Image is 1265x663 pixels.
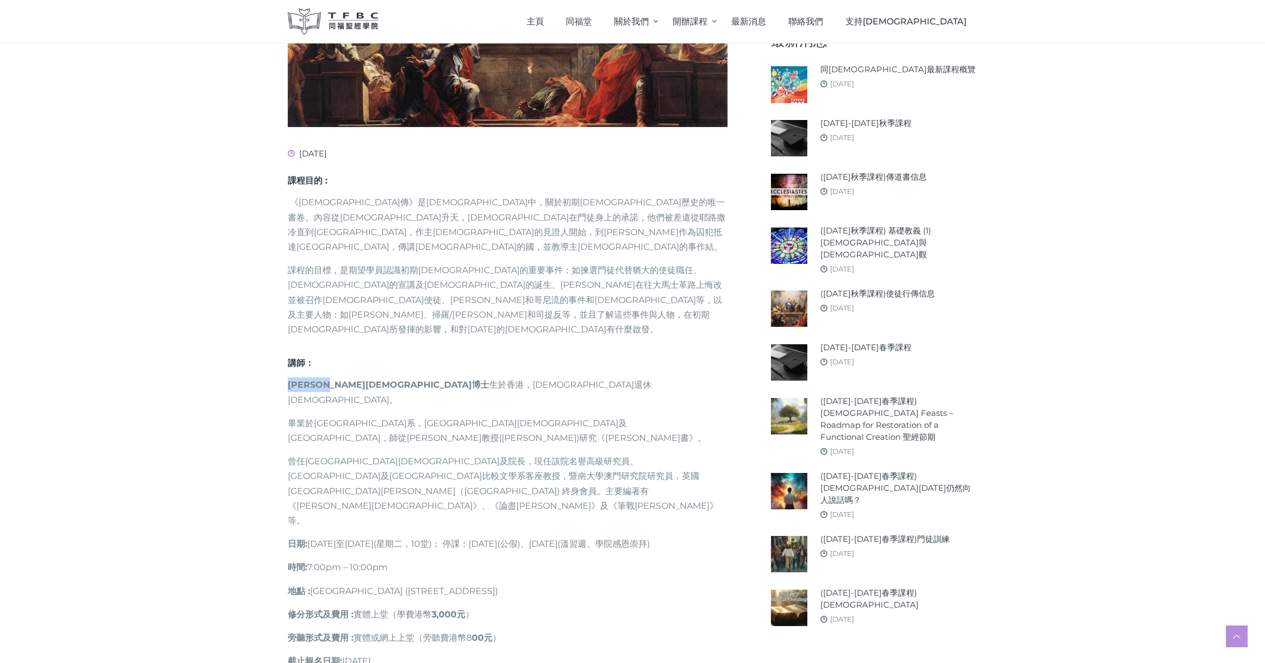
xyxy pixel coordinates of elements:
p: [GEOGRAPHIC_DATA] ([STREET_ADDRESS]) [288,584,728,598]
img: 同福聖經學院 TFBC [288,8,379,35]
a: [DATE] [830,79,854,88]
span: 支持[DEMOGRAPHIC_DATA] [845,16,966,27]
strong: 時間 [288,562,305,572]
a: [DATE] [830,447,854,456]
a: [DATE] [830,264,854,273]
a: ([DATE]-[DATE]春季課程)門徒訓練 [820,533,950,545]
strong: 00元 [472,633,492,643]
a: [DATE]-[DATE]秋季課程 [820,117,912,129]
a: ([DATE]-[DATE]春季課程)[DEMOGRAPHIC_DATA] [820,587,977,611]
a: 主頁 [515,5,555,37]
span: 主頁 [527,16,544,27]
img: (2025年秋季課程)使徒行傳信息 [771,291,807,327]
a: 開辦課程 [662,5,720,37]
span: 同福堂 [566,16,592,27]
a: [DATE] [830,549,854,558]
p: 曾任[GEOGRAPHIC_DATA][DEMOGRAPHIC_DATA]及院長，現任該院名譽高級研究員、[GEOGRAPHIC_DATA]及[GEOGRAPHIC_DATA]比較文學系客座教授... [288,454,728,528]
a: [DATE] [830,187,854,195]
a: Scroll to top [1226,626,1248,647]
a: ([DATE]秋季課程)使徒行傳信息 [820,288,935,300]
p: 畢業於[GEOGRAPHIC_DATA]系，[GEOGRAPHIC_DATA][DEMOGRAPHIC_DATA]及[GEOGRAPHIC_DATA]，師從[PERSON_NAME]教授([PE... [288,416,728,445]
img: (2025年秋季課程) 基礎教義 (1) 聖靈觀與教會觀 [771,228,807,264]
img: (2025年秋季課程)傳道書信息 [771,174,807,210]
p: 實體或網上上堂（旁聽費港幣8 ） [288,630,728,645]
span: 關於我們 [614,16,649,27]
span: [DATE] [288,148,327,159]
a: ([DATE]-[DATE]春季課程) [DEMOGRAPHIC_DATA] Feasts – Roadmap for Restoration of a Functional Creation ... [820,395,977,443]
strong: 日期 [288,539,305,549]
img: (2024-25年春季課程) Biblical Feasts – Roadmap for Restoration of a Functional Creation 聖經節期 [771,398,807,434]
a: [DATE] [830,615,854,623]
p: [DATE]至[DATE](星期二，10堂)； 停課：[DATE](公假)、[DATE](溫習週、學院感恩崇拜) [288,536,728,551]
a: [DATE] [830,357,854,366]
strong: 旁聽形式及費用 : [288,633,353,643]
a: ([DATE]秋季課程) 基礎教義 (1) [DEMOGRAPHIC_DATA]與[DEMOGRAPHIC_DATA]觀 [820,225,977,261]
b: : [305,539,307,549]
a: 支持[DEMOGRAPHIC_DATA] [834,5,977,37]
a: [DATE]-[DATE]春季課程 [820,342,912,353]
a: [DATE] [830,304,854,312]
span: 課程目的 : [288,175,327,186]
b: : [305,562,307,572]
p: 課程的目標，是期望學員認識初期[DEMOGRAPHIC_DATA]的重要事件：如揀選門徒代替猶大的使徒職任、[DEMOGRAPHIC_DATA]的宣講及[DEMOGRAPHIC_DATA]的誕生... [288,263,728,337]
strong: [PERSON_NAME][DEMOGRAPHIC_DATA]博士 [288,380,489,390]
span: 開辦課程 [673,16,707,27]
img: 2025-26年秋季課程 [771,120,807,156]
img: (2024-25年春季課程)聖經神學 [771,590,807,626]
span: 聯絡我們 [788,16,823,27]
a: ([DATE]秋季課程)傳道書信息 [820,171,927,183]
p: 實體上堂（學費港幣 ） [288,607,728,622]
strong: 修分形式及費用 : [288,609,353,620]
a: 同福堂 [555,5,603,37]
strong: 講師： [288,358,314,368]
img: 2024-25年春季課程 [771,344,807,381]
img: 同福聖經學院最新課程概覽 [771,66,807,103]
span: 最新消息 [731,16,766,27]
a: [DATE] [830,510,854,519]
strong: 地點 : [288,586,310,596]
p: 7:00pm – 10:00pm [288,560,728,574]
p: 《[DEMOGRAPHIC_DATA]傳》是[DEMOGRAPHIC_DATA]中，關於初期[DEMOGRAPHIC_DATA]歷史的唯一書卷。內容從[DEMOGRAPHIC_DATA]升天，[... [288,195,728,254]
a: 同[DEMOGRAPHIC_DATA]最新課程概覽 [820,64,976,75]
img: (2024-25年春季課程)神今天仍然向人說話嗎？ [771,473,807,509]
a: 最新消息 [720,5,777,37]
strong: 3,000元 [432,609,465,620]
img: (2024-25年春季課程)門徒訓練 [771,536,807,572]
p: 生於香港，[DEMOGRAPHIC_DATA]退休[DEMOGRAPHIC_DATA]。 [288,377,728,407]
a: 關於我們 [603,5,661,37]
a: [DATE] [830,133,854,142]
a: 聯絡我們 [777,5,834,37]
a: ([DATE]-[DATE]春季課程)[DEMOGRAPHIC_DATA][DATE]仍然向人說話嗎？ [820,470,977,506]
